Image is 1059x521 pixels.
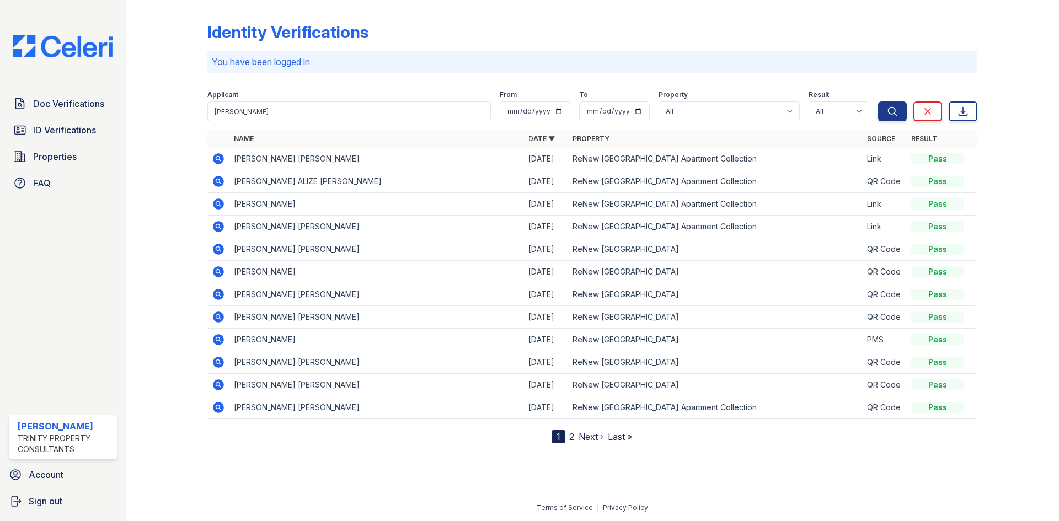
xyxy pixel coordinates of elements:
img: CE_Logo_Blue-a8612792a0a2168367f1c8372b55b34899dd931a85d93a1a3d3e32e68fde9ad4.png [4,35,121,57]
a: FAQ [9,172,117,194]
td: [PERSON_NAME] [PERSON_NAME] [229,216,524,238]
td: QR Code [863,238,907,261]
td: [PERSON_NAME] [PERSON_NAME] [229,238,524,261]
td: ReNew [GEOGRAPHIC_DATA] [568,283,863,306]
td: ReNew [GEOGRAPHIC_DATA] Apartment Collection [568,148,863,170]
div: Pass [911,266,964,277]
td: [PERSON_NAME] ALIZE [PERSON_NAME] [229,170,524,193]
span: FAQ [33,176,51,190]
input: Search by name or phone number [207,101,491,121]
td: [DATE] [524,170,568,193]
label: From [500,90,517,99]
div: Identity Verifications [207,22,368,42]
td: ReNew [GEOGRAPHIC_DATA] Apartment Collection [568,216,863,238]
td: [PERSON_NAME] [PERSON_NAME] [229,351,524,374]
td: [DATE] [524,306,568,329]
span: ID Verifications [33,123,96,137]
div: Pass [911,221,964,232]
a: Next › [579,431,603,442]
div: Pass [911,153,964,164]
div: Pass [911,334,964,345]
div: Pass [911,176,964,187]
td: [DATE] [524,351,568,374]
td: Link [863,216,907,238]
span: Properties [33,150,77,163]
div: Pass [911,402,964,413]
td: QR Code [863,306,907,329]
div: [PERSON_NAME] [18,420,113,433]
div: Pass [911,244,964,255]
td: [DATE] [524,238,568,261]
td: [DATE] [524,329,568,351]
td: [PERSON_NAME] [PERSON_NAME] [229,396,524,419]
span: Sign out [29,495,62,508]
td: [DATE] [524,193,568,216]
a: Name [234,135,254,143]
td: [DATE] [524,396,568,419]
a: Account [4,464,121,486]
td: ReNew [GEOGRAPHIC_DATA] [568,351,863,374]
td: ReNew [GEOGRAPHIC_DATA] [568,329,863,351]
label: To [579,90,588,99]
td: PMS [863,329,907,351]
td: [PERSON_NAME] [PERSON_NAME] [229,306,524,329]
div: Pass [911,289,964,300]
div: 1 [552,430,565,443]
a: Date ▼ [528,135,555,143]
td: [PERSON_NAME] [PERSON_NAME] [229,374,524,396]
span: Account [29,468,63,481]
td: Link [863,193,907,216]
td: [DATE] [524,261,568,283]
td: ReNew [GEOGRAPHIC_DATA] Apartment Collection [568,193,863,216]
td: ReNew [GEOGRAPHIC_DATA] Apartment Collection [568,170,863,193]
td: [PERSON_NAME] [229,193,524,216]
td: [PERSON_NAME] [229,261,524,283]
td: [DATE] [524,216,568,238]
a: ID Verifications [9,119,117,141]
td: QR Code [863,396,907,419]
td: QR Code [863,283,907,306]
td: [PERSON_NAME] [229,329,524,351]
td: QR Code [863,261,907,283]
div: Pass [911,311,964,323]
a: Terms of Service [537,503,593,512]
a: Property [573,135,609,143]
td: [DATE] [524,374,568,396]
td: [PERSON_NAME] [PERSON_NAME] [229,283,524,306]
a: Last » [608,431,632,442]
a: 2 [569,431,574,442]
td: ReNew [GEOGRAPHIC_DATA] [568,238,863,261]
td: [DATE] [524,283,568,306]
div: Trinity Property Consultants [18,433,113,455]
a: Doc Verifications [9,93,117,115]
td: ReNew [GEOGRAPHIC_DATA] Apartment Collection [568,396,863,419]
label: Result [809,90,829,99]
td: [PERSON_NAME] [PERSON_NAME] [229,148,524,170]
a: Result [911,135,937,143]
a: Properties [9,146,117,168]
a: Privacy Policy [603,503,648,512]
td: [DATE] [524,148,568,170]
td: QR Code [863,351,907,374]
td: Link [863,148,907,170]
td: ReNew [GEOGRAPHIC_DATA] [568,306,863,329]
td: ReNew [GEOGRAPHIC_DATA] [568,374,863,396]
td: QR Code [863,374,907,396]
span: Doc Verifications [33,97,104,110]
p: You have been logged in [212,55,973,68]
a: Source [867,135,895,143]
div: Pass [911,357,964,368]
div: Pass [911,198,964,210]
label: Applicant [207,90,238,99]
td: QR Code [863,170,907,193]
div: | [597,503,599,512]
div: Pass [911,379,964,390]
label: Property [659,90,688,99]
td: ReNew [GEOGRAPHIC_DATA] [568,261,863,283]
a: Sign out [4,490,121,512]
